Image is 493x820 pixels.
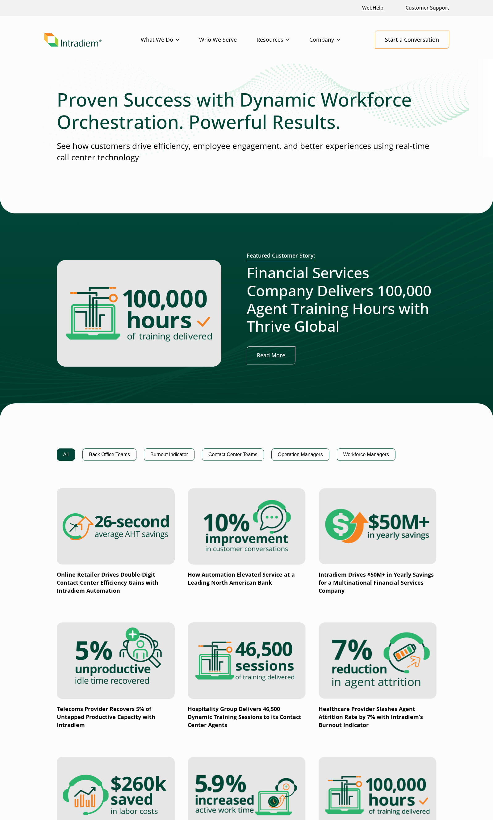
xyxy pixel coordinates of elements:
a: Hospitality Group Delivers 46,500 Dynamic Training Sessions to its Contact Center Agents [188,622,306,729]
a: How Automation Elevated Service at a Leading North American Bank [188,488,306,587]
a: Read More [247,346,295,364]
a: Link opens in a new window [360,1,386,15]
a: Start a Conversation [375,31,449,49]
button: Contact Center Teams [202,448,264,461]
a: Who We Serve [199,31,257,49]
img: Intradiem [44,33,102,47]
a: What We Do [141,31,199,49]
p: Intradiem Drives $50M+ in Yearly Savings for a Multinational Financial Services Company [319,571,437,595]
p: How Automation Elevated Service at a Leading North American Bank [188,571,306,587]
p: Hospitality Group Delivers 46,500 Dynamic Training Sessions to its Contact Center Agents [188,705,306,729]
p: See how customers drive efficiency, employee engagement, and better experiences using real-time c... [57,140,437,163]
h1: Proven Success with Dynamic Workforce Orchestration. Powerful Results. [57,88,437,133]
a: Customer Support [403,1,452,15]
a: Company [309,31,360,49]
a: Link to homepage of Intradiem [44,33,141,47]
button: Workforce Managers [337,448,395,461]
h2: Featured Customer Story: [247,252,315,262]
button: All [57,448,75,461]
button: Operation Managers [271,448,329,461]
a: Healthcare Provider Slashes Agent Attrition Rate by 7% with Intradiem’s Burnout Indicator [319,622,437,729]
a: Telecoms Provider Recovers 5% of Untapped Productive Capacity with Intradiem [57,622,175,729]
a: Resources [257,31,309,49]
h2: Financial Services Company Delivers 100,000 Agent Training Hours with Thrive Global [247,264,437,335]
p: Healthcare Provider Slashes Agent Attrition Rate by 7% with Intradiem’s Burnout Indicator [319,705,437,729]
button: Burnout Indicator [144,448,194,461]
p: Online Retailer Drives Double-Digit Contact Center Efficiency Gains with Intradiem Automation [57,571,175,595]
a: Online Retailer Drives Double-Digit Contact Center Efficiency Gains with Intradiem Automation [57,488,175,595]
p: Telecoms Provider Recovers 5% of Untapped Productive Capacity with Intradiem [57,705,175,729]
a: Intradiem Drives $50M+ in Yearly Savings for a Multinational Financial Services Company [319,488,437,595]
button: Back Office Teams [82,448,136,461]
